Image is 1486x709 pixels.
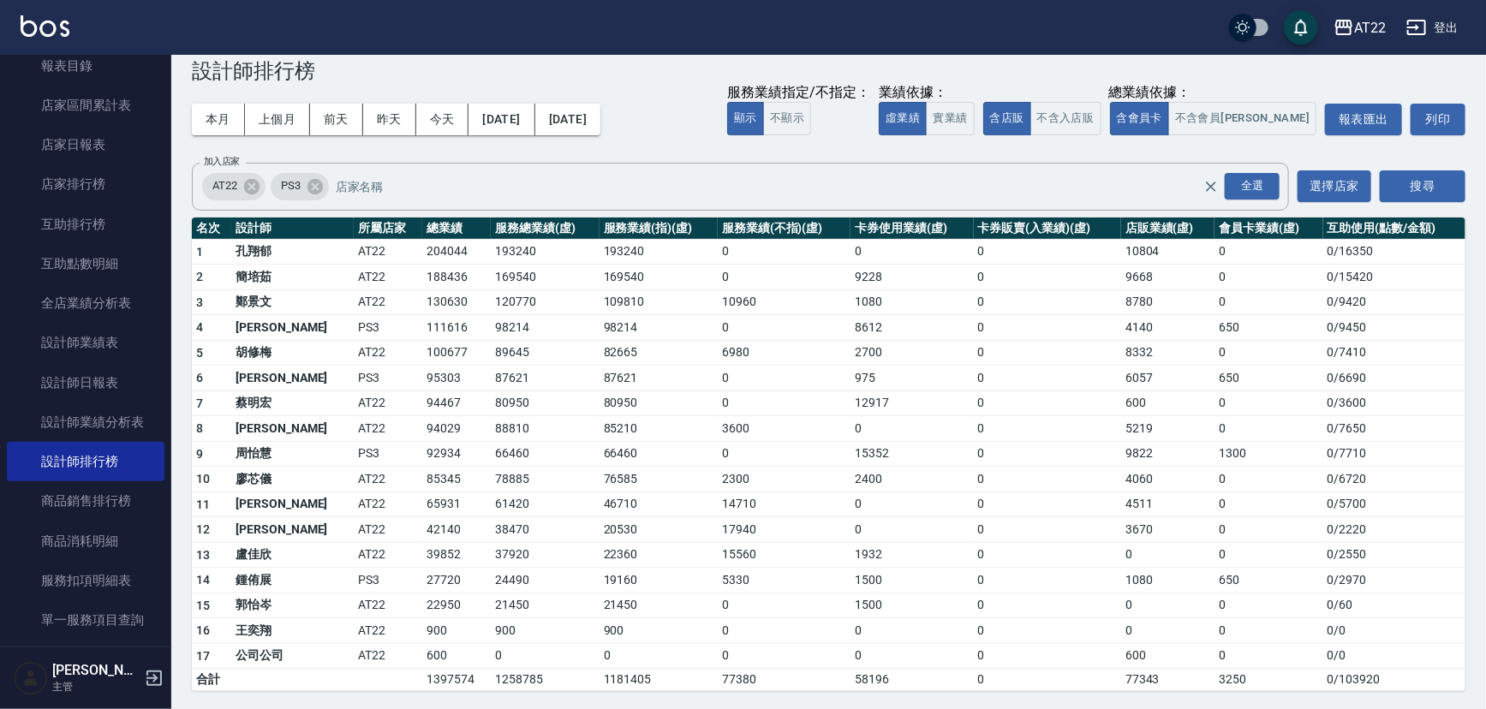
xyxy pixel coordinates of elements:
[1298,170,1371,202] button: 選擇店家
[1221,170,1283,203] button: Open
[422,315,491,341] td: 111616
[600,366,718,391] td: 87621
[354,265,422,290] td: AT22
[1214,517,1322,543] td: 0
[1121,593,1214,618] td: 0
[491,643,599,669] td: 0
[354,217,422,240] th: 所屬店家
[718,492,850,517] td: 14710
[1323,340,1465,366] td: 0 / 7410
[974,217,1121,240] th: 卡券販賣(入業績)(虛)
[600,467,718,492] td: 76585
[1323,315,1465,341] td: 0 / 9450
[1214,315,1322,341] td: 650
[983,102,1031,135] button: 含店販
[196,346,203,360] span: 5
[600,593,718,618] td: 21450
[7,46,164,86] a: 報表目錄
[491,669,599,691] td: 1258785
[354,517,422,543] td: AT22
[7,442,164,481] a: 設計師排行榜
[718,289,850,315] td: 10960
[718,239,850,265] td: 0
[422,265,491,290] td: 188436
[1121,441,1214,467] td: 9822
[718,669,850,691] td: 77380
[1199,175,1223,199] button: Clear
[422,542,491,568] td: 39852
[422,467,491,492] td: 85345
[196,396,203,410] span: 7
[7,521,164,561] a: 商品消耗明細
[974,542,1121,568] td: 0
[422,390,491,416] td: 94467
[850,643,973,669] td: 0
[1121,217,1214,240] th: 店販業績(虛)
[718,593,850,618] td: 0
[718,517,850,543] td: 17940
[7,244,164,283] a: 互助點數明細
[600,289,718,315] td: 109810
[1214,492,1322,517] td: 0
[468,104,534,135] button: [DATE]
[1323,542,1465,568] td: 0 / 2550
[1121,669,1214,691] td: 77343
[52,679,140,694] p: 主管
[491,239,599,265] td: 193240
[1323,467,1465,492] td: 0 / 6720
[491,315,599,341] td: 98214
[718,542,850,568] td: 15560
[974,340,1121,366] td: 0
[850,217,973,240] th: 卡券使用業績(虛)
[231,289,354,315] td: 鄭景文
[974,467,1121,492] td: 0
[231,618,354,644] td: 王奕翔
[416,104,469,135] button: 今天
[1121,568,1214,593] td: 1080
[1214,593,1322,618] td: 0
[600,239,718,265] td: 193240
[202,177,248,194] span: AT22
[1121,517,1214,543] td: 3670
[354,467,422,492] td: AT22
[1214,340,1322,366] td: 0
[974,618,1121,644] td: 0
[192,104,245,135] button: 本月
[1325,104,1402,135] button: 報表匯出
[196,320,203,334] span: 4
[491,441,599,467] td: 66460
[422,239,491,265] td: 204044
[422,217,491,240] th: 總業績
[600,265,718,290] td: 169540
[491,340,599,366] td: 89645
[1323,265,1465,290] td: 0 / 15420
[491,618,599,644] td: 900
[202,173,266,200] div: AT22
[192,59,1465,83] h3: 設計師排行榜
[363,104,416,135] button: 昨天
[974,492,1121,517] td: 0
[7,205,164,244] a: 互助排行榜
[1121,315,1214,341] td: 4140
[422,366,491,391] td: 95303
[231,441,354,467] td: 周怡慧
[850,289,973,315] td: 1080
[354,315,422,341] td: PS3
[1399,12,1465,44] button: 登出
[231,568,354,593] td: 鍾侑展
[354,593,422,618] td: AT22
[491,416,599,442] td: 88810
[718,441,850,467] td: 0
[7,363,164,402] a: 設計師日報表
[850,441,973,467] td: 15352
[354,366,422,391] td: PS3
[7,600,164,640] a: 單一服務項目查詢
[7,481,164,521] a: 商品銷售排行榜
[196,371,203,384] span: 6
[1121,239,1214,265] td: 10804
[422,643,491,669] td: 600
[1214,669,1322,691] td: 3250
[204,155,240,168] label: 加入店家
[1323,517,1465,543] td: 0 / 2220
[1323,669,1465,691] td: 0 / 103920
